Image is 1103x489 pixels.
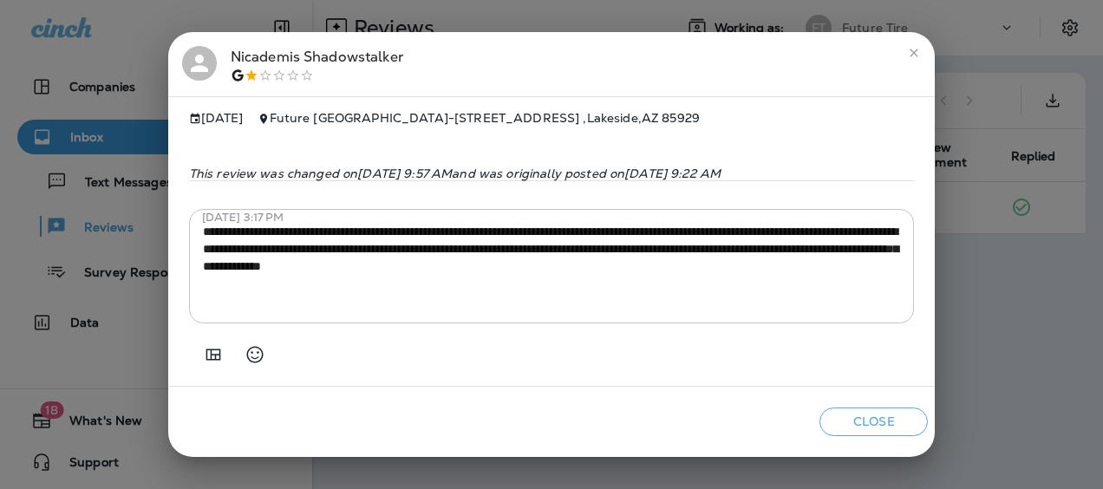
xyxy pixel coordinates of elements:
[452,166,721,181] span: and was originally posted on [DATE] 9:22 AM
[819,407,928,436] button: Close
[189,166,915,180] p: This review was changed on [DATE] 9:57 AM
[238,337,272,372] button: Select an emoji
[189,111,244,126] span: [DATE]
[900,39,928,67] button: close
[231,46,403,82] div: Nicademis Shadowstalker
[270,110,700,126] span: Future [GEOGRAPHIC_DATA] - [STREET_ADDRESS] , Lakeside , AZ 85929
[196,337,231,372] button: Add in a premade template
